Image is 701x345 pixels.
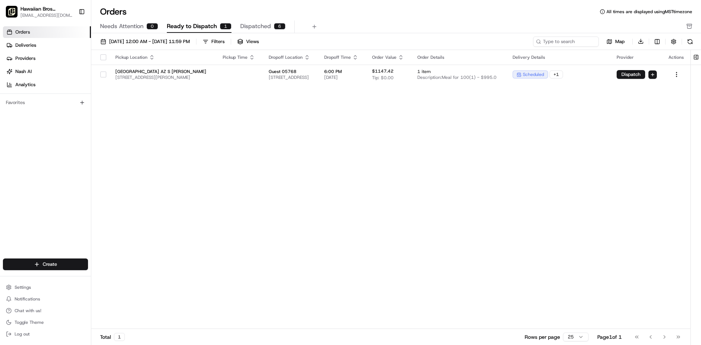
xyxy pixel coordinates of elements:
[615,38,625,45] span: Map
[15,331,30,337] span: Log out
[525,333,560,341] p: Rows per page
[606,9,692,15] span: All times are displayed using MST timezone
[73,124,88,129] span: Pylon
[269,74,313,80] span: [STREET_ADDRESS]
[7,29,133,41] p: Welcome 👋
[417,69,501,74] span: 1 item
[62,107,68,112] div: 💻
[19,47,120,55] input: Clear
[15,29,30,35] span: Orders
[669,54,685,60] div: Actions
[3,66,91,77] a: Nash AI
[7,70,20,83] img: 1736555255976-a54dd68f-1ca7-489b-9aae-adbdc363a1c4
[220,23,231,30] div: 1
[20,5,73,12] button: Hawaiian Bros (Tucson_AZ_S. [GEOGRAPHIC_DATA])
[3,294,88,304] button: Notifications
[324,54,360,60] div: Dropoff Time
[372,68,394,74] span: $1147.42
[7,7,22,22] img: Nash
[100,333,125,341] div: Total
[114,333,125,341] div: 1
[324,74,360,80] span: [DATE]
[602,37,629,46] button: Map
[15,68,32,75] span: Nash AI
[199,37,228,47] button: Filters
[15,308,41,314] span: Chat with us!
[15,284,31,290] span: Settings
[15,55,35,62] span: Providers
[617,70,645,79] button: Dispatch
[211,38,225,45] div: Filters
[25,70,120,77] div: Start new chat
[223,54,257,60] div: Pickup Time
[6,6,18,18] img: Hawaiian Bros (Tucson_AZ_S. Wilmot)
[3,329,88,339] button: Log out
[115,69,211,74] span: [GEOGRAPHIC_DATA] AZ S [PERSON_NAME]
[533,37,599,47] input: Type to search
[234,37,262,47] button: Views
[15,42,36,49] span: Deliveries
[51,123,88,129] a: Powered byPylon
[549,70,563,78] div: + 1
[523,72,544,77] span: scheduled
[3,282,88,292] button: Settings
[25,77,92,83] div: We're available if you need us!
[246,38,259,45] span: Views
[97,37,193,47] button: [DATE] 12:00 AM - [DATE] 11:59 PM
[100,22,143,31] span: Needs Attention
[372,75,394,81] span: Tip: $0.00
[100,6,127,18] h1: Orders
[3,3,76,20] button: Hawaiian Bros (Tucson_AZ_S. Wilmot)Hawaiian Bros (Tucson_AZ_S. [GEOGRAPHIC_DATA])[EMAIL_ADDRESS][...
[597,333,622,341] div: Page 1 of 1
[7,107,13,112] div: 📗
[59,103,120,116] a: 💻API Documentation
[15,319,44,325] span: Toggle Theme
[324,69,360,74] span: 6:00 PM
[3,26,91,38] a: Orders
[167,22,217,31] span: Ready to Dispatch
[417,54,501,60] div: Order Details
[3,53,91,64] a: Providers
[115,54,211,60] div: Pickup Location
[4,103,59,116] a: 📗Knowledge Base
[115,74,211,80] span: [STREET_ADDRESS][PERSON_NAME]
[269,69,313,74] span: Guest 05768
[43,261,57,268] span: Create
[3,39,91,51] a: Deliveries
[3,258,88,270] button: Create
[3,306,88,316] button: Chat with us!
[274,23,286,30] div: 6
[3,317,88,327] button: Toggle Theme
[513,54,605,60] div: Delivery Details
[240,22,271,31] span: Dispatched
[3,97,88,108] div: Favorites
[3,79,91,91] a: Analytics
[269,54,313,60] div: Dropoff Location
[15,106,56,113] span: Knowledge Base
[146,23,158,30] div: 0
[69,106,117,113] span: API Documentation
[109,38,190,45] span: [DATE] 12:00 AM - [DATE] 11:59 PM
[124,72,133,81] button: Start new chat
[417,74,501,80] span: Description: Meal for 100(1) - $995.0
[20,12,73,18] button: [EMAIL_ADDRESS][DOMAIN_NAME]
[685,37,695,47] button: Refresh
[617,54,657,60] div: Provider
[15,296,40,302] span: Notifications
[15,81,35,88] span: Analytics
[372,54,406,60] div: Order Value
